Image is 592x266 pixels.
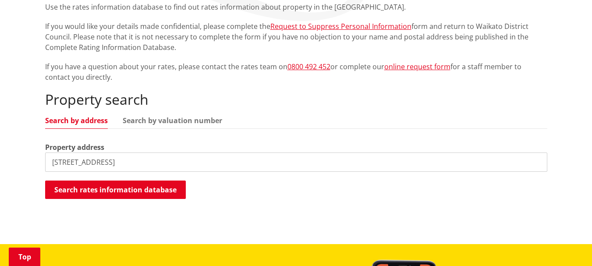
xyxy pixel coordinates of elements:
[9,248,40,266] a: Top
[552,229,583,261] iframe: Messenger Launcher
[45,117,108,124] a: Search by address
[287,62,330,71] a: 0800 492 452
[384,62,450,71] a: online request form
[270,21,411,31] a: Request to Suppress Personal Information
[45,2,547,12] p: Use the rates information database to find out rates information about property in the [GEOGRAPHI...
[45,142,104,153] label: Property address
[45,61,547,82] p: If you have a question about your rates, please contact the rates team on or complete our for a s...
[45,153,547,172] input: e.g. Duke Street NGARUAWAHIA
[45,91,547,108] h2: Property search
[45,21,547,53] p: If you would like your details made confidential, please complete the form and return to Waikato ...
[123,117,222,124] a: Search by valuation number
[45,181,186,199] button: Search rates information database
